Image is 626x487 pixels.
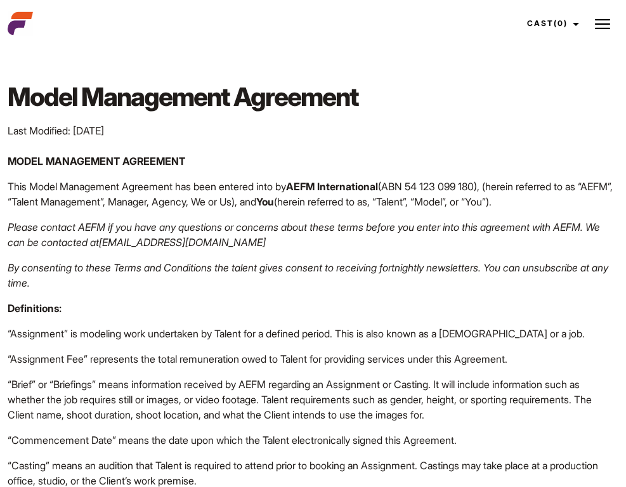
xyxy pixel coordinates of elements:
span: “Assignment Fee” represents the total remuneration owed to Talent for providing services under th... [8,353,507,365]
span: “Brief” or “Briefings” means information received by AEFM regarding an Assignment or Casting. It ... [8,378,592,421]
b: Definitions: [8,302,62,315]
img: Burger icon [595,16,610,32]
span: This Model Management Agreement has been entered into by [8,180,286,193]
span: (herein referred to as, “Talent”, “Model”, or “You”). [274,195,492,208]
span: “Assignment” is modeling work undertaken by Talent for a defined period. This is also known as a ... [8,327,585,340]
span: Please contact AEFM if you have any questions or concerns about these terms before you enter into... [8,221,600,249]
span: “Casting” means an audition that Talent is required to attend prior to booking an Assignment. Cas... [8,459,598,487]
span: “Commencement Date” means the date upon which the Talent electronically signed this Agreement. [8,434,457,446]
h1: Model Management Agreement [8,81,618,113]
a: Cast(0) [516,6,587,41]
span: By consenting to these Terms and Conditions the talent gives consent to receiving fortnightly new... [8,261,608,289]
b: You [256,195,274,208]
span: [EMAIL_ADDRESS][DOMAIN_NAME] [99,236,266,249]
b: AEFM International [286,180,378,193]
span: (0) [554,18,568,28]
b: MODEL MANAGEMENT AGREEMENT [8,155,185,167]
p: Last Modified: [DATE] [8,123,618,138]
img: cropped-aefm-brand-fav-22-square.png [8,11,33,36]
